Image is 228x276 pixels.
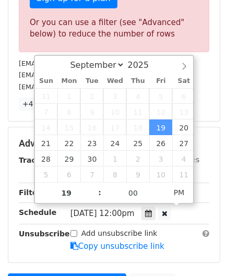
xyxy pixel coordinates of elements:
span: September 1, 2025 [57,88,80,104]
span: September 5, 2025 [149,88,172,104]
span: October 2, 2025 [126,151,149,166]
span: September 2, 2025 [80,88,103,104]
span: October 9, 2025 [126,166,149,182]
small: [EMAIL_ADDRESS][DOMAIN_NAME] [19,71,135,79]
span: October 8, 2025 [103,166,126,182]
span: September 11, 2025 [126,104,149,119]
span: Mon [57,78,80,85]
span: September 25, 2025 [126,135,149,151]
span: October 6, 2025 [57,166,80,182]
span: [DATE] 12:00pm [70,209,135,218]
span: September 3, 2025 [103,88,126,104]
span: September 30, 2025 [80,151,103,166]
label: Add unsubscribe link [81,228,158,239]
span: Wed [103,78,126,85]
span: : [98,182,101,203]
input: Minute [101,183,165,203]
span: October 3, 2025 [149,151,172,166]
span: September 10, 2025 [103,104,126,119]
span: September 22, 2025 [57,135,80,151]
span: September 29, 2025 [57,151,80,166]
a: Copy unsubscribe link [70,242,164,251]
strong: Tracking [19,156,54,164]
span: Thu [126,78,149,85]
span: September 16, 2025 [80,119,103,135]
span: September 19, 2025 [149,119,172,135]
span: Sat [172,78,195,85]
span: September 20, 2025 [172,119,195,135]
span: Tue [80,78,103,85]
span: September 27, 2025 [172,135,195,151]
a: +47 more [19,98,63,111]
div: Or you can use a filter (see "Advanced" below) to reduce the number of rows [30,17,198,40]
h5: Advanced [19,138,209,149]
span: September 17, 2025 [103,119,126,135]
span: October 10, 2025 [149,166,172,182]
span: October 1, 2025 [103,151,126,166]
span: September 23, 2025 [80,135,103,151]
span: October 7, 2025 [80,166,103,182]
small: [EMAIL_ADDRESS][DOMAIN_NAME] [19,83,135,91]
span: September 7, 2025 [35,104,58,119]
span: August 31, 2025 [35,88,58,104]
span: September 18, 2025 [126,119,149,135]
strong: Unsubscribe [19,230,70,238]
span: October 5, 2025 [35,166,58,182]
span: September 15, 2025 [57,119,80,135]
span: September 24, 2025 [103,135,126,151]
strong: Filters [19,188,45,197]
span: September 26, 2025 [149,135,172,151]
span: September 28, 2025 [35,151,58,166]
span: October 4, 2025 [172,151,195,166]
span: September 14, 2025 [35,119,58,135]
span: September 9, 2025 [80,104,103,119]
span: September 12, 2025 [149,104,172,119]
span: September 4, 2025 [126,88,149,104]
strong: Schedule [19,208,56,217]
span: Fri [149,78,172,85]
span: September 21, 2025 [35,135,58,151]
span: September 6, 2025 [172,88,195,104]
input: Year [125,60,162,70]
span: September 13, 2025 [172,104,195,119]
small: [EMAIL_ADDRESS][DOMAIN_NAME] [19,59,135,67]
input: Hour [35,183,99,203]
span: October 11, 2025 [172,166,195,182]
span: September 8, 2025 [57,104,80,119]
span: Sun [35,78,58,85]
span: Click to toggle [165,182,194,203]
